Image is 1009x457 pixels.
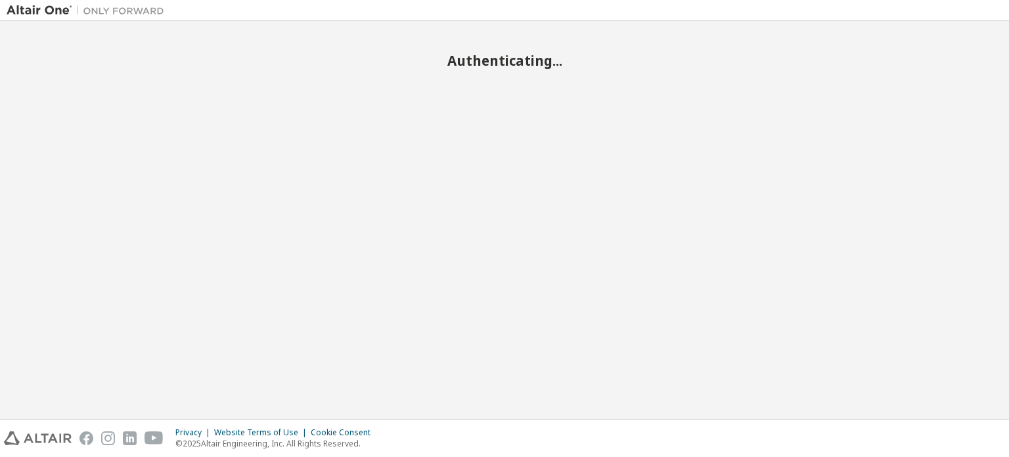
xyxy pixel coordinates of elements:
[175,427,214,438] div: Privacy
[101,431,115,445] img: instagram.svg
[311,427,378,438] div: Cookie Consent
[123,431,137,445] img: linkedin.svg
[7,52,1002,69] h2: Authenticating...
[79,431,93,445] img: facebook.svg
[145,431,164,445] img: youtube.svg
[7,4,171,17] img: Altair One
[214,427,311,438] div: Website Terms of Use
[175,438,378,449] p: © 2025 Altair Engineering, Inc. All Rights Reserved.
[4,431,72,445] img: altair_logo.svg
